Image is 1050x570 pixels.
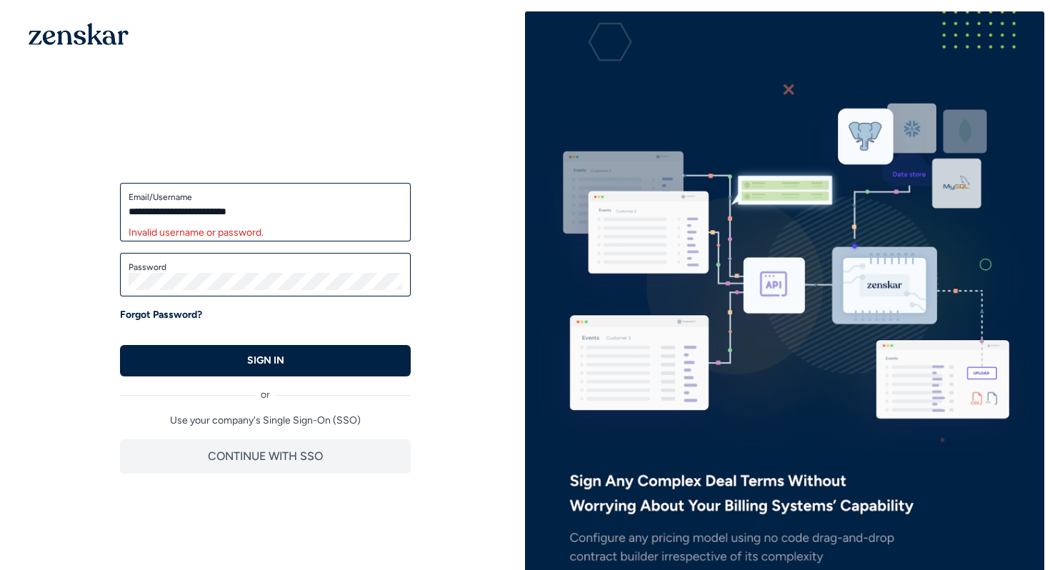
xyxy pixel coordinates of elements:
[247,354,284,368] p: SIGN IN
[129,191,402,203] label: Email/Username
[120,345,411,376] button: SIGN IN
[120,414,411,428] p: Use your company's Single Sign-On (SSO)
[120,439,411,474] button: CONTINUE WITH SSO
[120,376,411,402] div: or
[120,308,202,322] a: Forgot Password?
[29,23,129,45] img: 1OGAJ2xQqyY4LXKgY66KYq0eOWRCkrZdAb3gUhuVAqdWPZE9SRJmCz+oDMSn4zDLXe31Ii730ItAGKgCKgCCgCikA4Av8PJUP...
[129,226,402,240] div: Invalid username or password.
[129,261,402,273] label: Password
